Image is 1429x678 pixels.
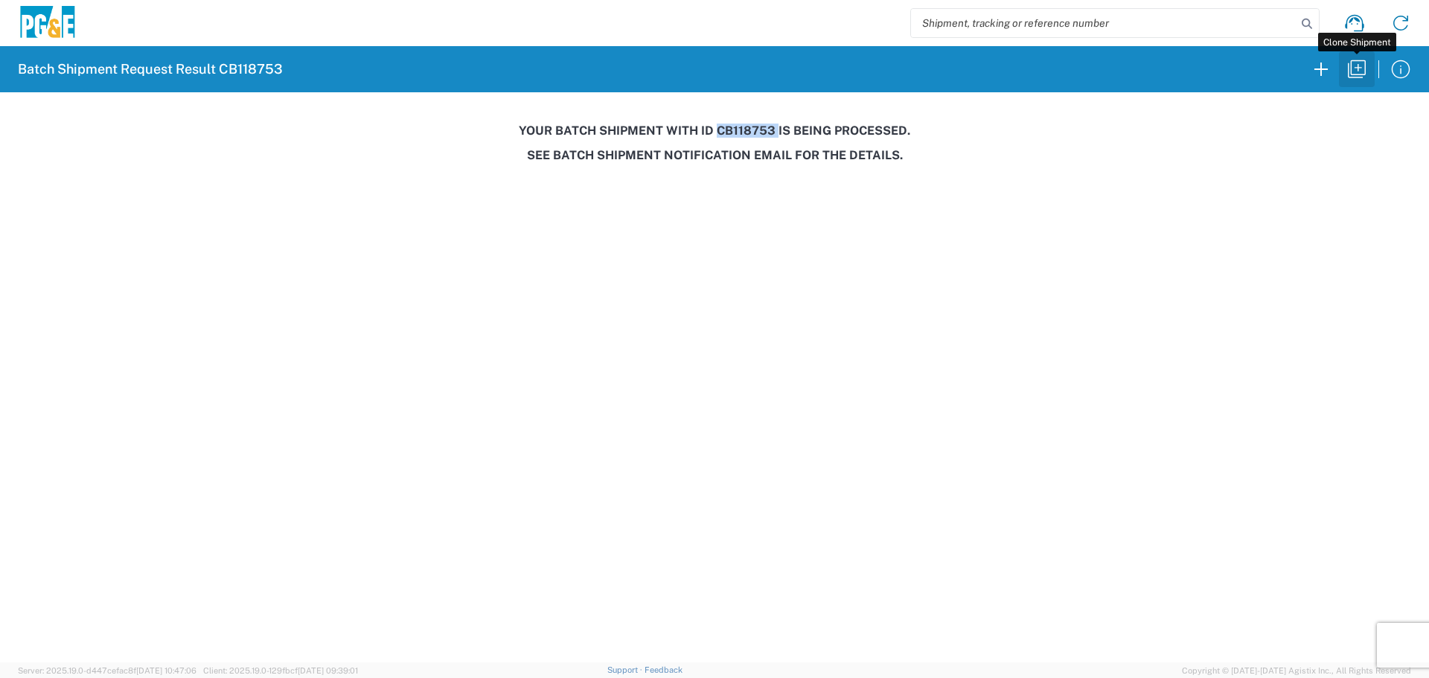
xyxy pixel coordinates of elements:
[298,666,358,675] span: [DATE] 09:39:01
[18,666,196,675] span: Server: 2025.19.0-d447cefac8f
[645,665,682,674] a: Feedback
[18,6,77,41] img: pge
[911,9,1297,37] input: Shipment, tracking or reference number
[10,124,1419,138] h3: Your batch shipment with id CB118753 is being processed.
[18,60,283,78] h2: Batch Shipment Request Result CB118753
[1182,664,1411,677] span: Copyright © [DATE]-[DATE] Agistix Inc., All Rights Reserved
[203,666,358,675] span: Client: 2025.19.0-129fbcf
[607,665,645,674] a: Support
[136,666,196,675] span: [DATE] 10:47:06
[10,148,1419,162] h3: See Batch Shipment Notification email for the details.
